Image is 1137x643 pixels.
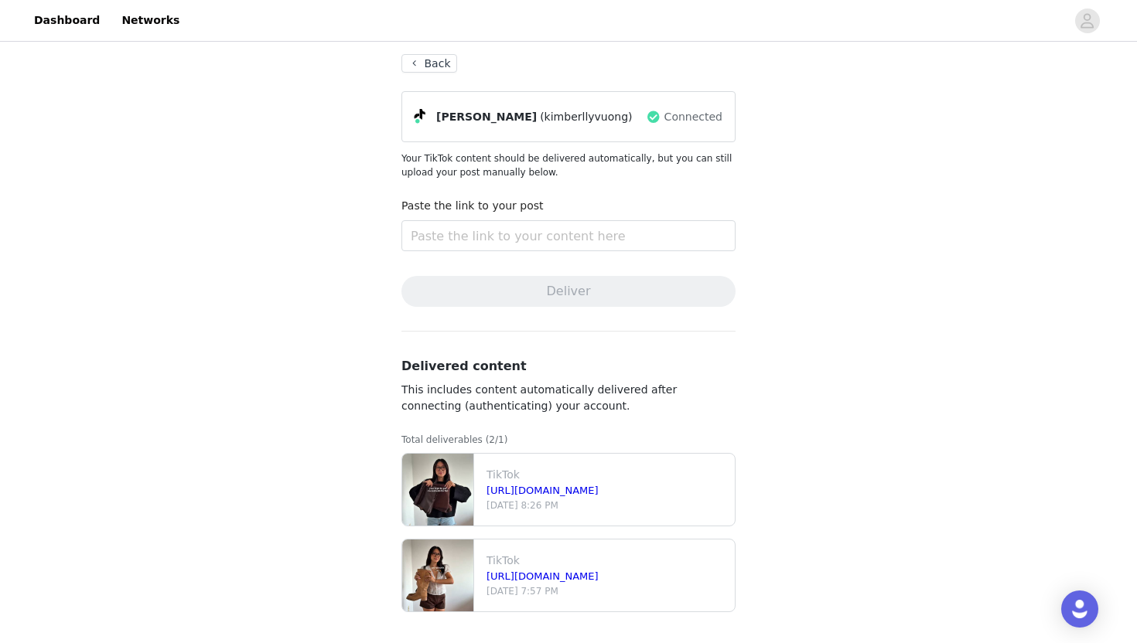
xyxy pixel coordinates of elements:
[487,553,729,569] p: TikTok
[487,467,729,483] p: TikTok
[436,109,537,125] span: [PERSON_NAME]
[112,3,189,38] a: Networks
[401,276,736,307] button: Deliver
[401,54,457,73] button: Back
[401,357,736,376] h3: Delivered content
[487,584,729,598] p: [DATE] 7:57 PM
[487,570,599,582] a: [URL][DOMAIN_NAME]
[401,151,736,179] p: Your TikTok content should be delivered automatically, but you can still upload your post manuall...
[401,383,677,412] span: This includes content automatically delivered after connecting (authenticating) your account.
[402,539,473,611] img: file
[664,109,722,125] span: Connected
[487,485,599,496] a: [URL][DOMAIN_NAME]
[401,220,736,251] input: Paste the link to your content here
[1080,9,1094,33] div: avatar
[402,454,473,526] img: file
[401,433,736,447] p: Total deliverables (2/1)
[25,3,109,38] a: Dashboard
[540,109,632,125] span: (kimberllyvuong)
[487,498,729,512] p: [DATE] 8:26 PM
[1061,590,1098,628] div: Open Intercom Messenger
[401,199,544,212] label: Paste the link to your post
